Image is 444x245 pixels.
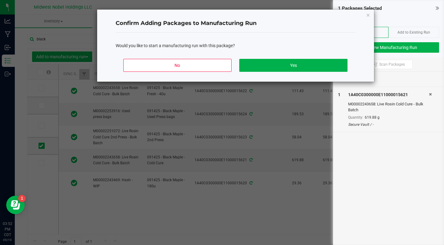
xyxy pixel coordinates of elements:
[18,195,26,202] iframe: Resource center unread badge
[239,59,347,72] button: Yes
[6,196,25,214] iframe: Resource center
[116,19,356,27] h4: Confirm Adding Packages to Manufacturing Run
[366,11,370,18] button: Close
[123,59,231,72] button: No
[116,43,356,49] div: Would you like to start a manufacturing run with this package?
